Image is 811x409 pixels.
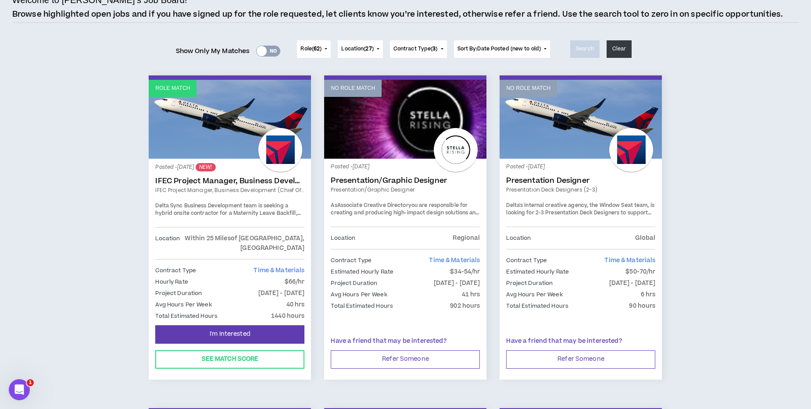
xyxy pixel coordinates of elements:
[338,40,382,58] button: Location(27)
[331,337,480,346] p: Have a friend that may be interested?
[450,301,480,311] p: 902 hours
[506,233,531,243] p: Location
[331,301,393,311] p: Total Estimated Hours
[607,40,632,58] button: Clear
[254,266,304,275] span: Time & Materials
[506,176,655,185] a: Presentation Designer
[324,80,486,159] a: No Role Match
[432,45,436,53] span: 3
[331,350,480,369] button: Refer Someone
[314,45,320,53] span: 62
[155,177,304,185] a: IFEC Project Manager, Business Development (Chief of Staff)
[506,267,569,277] p: Estimated Hourly Rate
[629,301,655,311] p: 90 hours
[155,186,304,194] a: IFEC Project Manager, Business Development (Chief of Staff)
[641,290,656,299] p: 6 hrs
[604,256,655,265] span: Time & Materials
[155,350,304,369] button: See Match Score
[506,202,654,232] span: Delta's internal creative agency, the Window Seat team, is looking for 2-3 Presentation Deck Desi...
[457,45,541,53] span: Sort By: Date Posted (new to old)
[210,330,250,338] span: I'm Interested
[506,84,550,92] p: No Role Match
[331,163,480,171] p: Posted - [DATE]
[331,84,375,92] p: No Role Match
[462,290,480,299] p: 41 hrs
[285,277,305,287] p: $66/hr
[155,266,196,275] p: Contract Type
[506,256,547,265] p: Contract Type
[506,278,553,288] p: Project Duration
[609,278,656,288] p: [DATE] - [DATE]
[27,379,34,386] span: 1
[12,9,783,20] p: Browse highlighted open jobs and if you have signed up for the role requested, let clients know y...
[180,234,304,253] p: Within 25 Miles of [GEOGRAPHIC_DATA], [GEOGRAPHIC_DATA]
[286,300,305,309] p: 40 hrs
[450,267,480,277] p: $34-54/hr
[625,267,655,277] p: $50-70/hr
[155,288,202,298] p: Project Duration
[155,84,190,92] p: Role Match
[155,234,180,253] p: Location
[506,186,655,194] a: Presentation Deck Designers (2-3)
[506,350,655,369] button: Refer Someone
[155,202,300,233] span: Delta Sync Business Development team is seeking a hybrid onsite contractor for a Maternity Leave ...
[337,202,408,209] strong: Associate Creative Director
[570,40,600,58] button: Search
[331,233,355,243] p: Location
[506,163,655,171] p: Posted - [DATE]
[331,176,480,185] a: Presentation/Graphic Designer
[331,256,372,265] p: Contract Type
[155,300,211,309] p: Avg Hours Per Week
[271,311,304,321] p: 1440 hours
[300,45,322,53] span: Role ( )
[155,163,304,171] p: Posted - [DATE]
[506,337,655,346] p: Have a friend that may be interested?
[635,233,656,243] p: Global
[176,45,250,58] span: Show Only My Matches
[9,379,30,400] iframe: Intercom live chat
[155,325,304,344] button: I'm Interested
[155,311,218,321] p: Total Estimated Hours
[331,290,387,299] p: Avg Hours Per Week
[258,288,305,298] p: [DATE] - [DATE]
[506,301,568,311] p: Total Estimated Hours
[341,45,373,53] span: Location ( )
[331,278,377,288] p: Project Duration
[149,80,311,159] a: Role Match
[331,267,393,277] p: Estimated Hourly Rate
[155,277,188,287] p: Hourly Rate
[453,233,480,243] p: Regional
[390,40,447,58] button: Contract Type(3)
[429,256,480,265] span: Time & Materials
[331,202,337,209] span: As
[454,40,550,58] button: Sort By:Date Posted (new to old)
[297,40,331,58] button: Role(62)
[365,45,372,53] span: 27
[393,45,438,53] span: Contract Type ( )
[500,80,662,159] a: No Role Match
[331,186,480,194] a: Presentation/Graphic Designer
[434,278,480,288] p: [DATE] - [DATE]
[506,290,562,299] p: Avg Hours Per Week
[196,163,215,171] sup: NEW!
